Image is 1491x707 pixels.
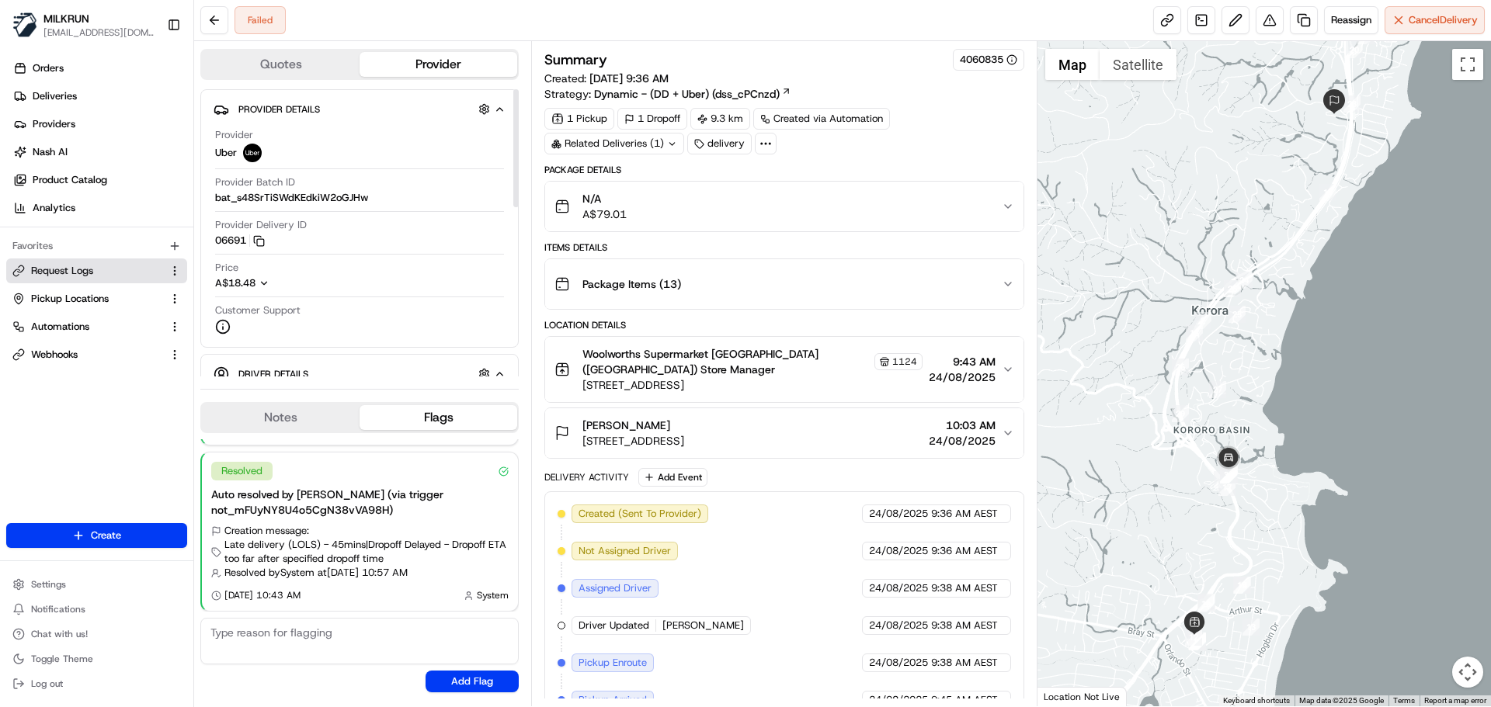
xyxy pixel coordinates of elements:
a: 💻API Documentation [125,341,255,369]
div: Location Details [544,319,1024,331]
span: Provider Delivery ID [215,218,307,232]
div: 26 [1172,359,1189,376]
span: Created: [544,71,669,86]
span: Pickup Enroute [579,656,647,670]
div: 16 [1197,595,1215,612]
span: 1124 [892,355,917,368]
span: Pickup Arrived [579,693,647,707]
span: • [129,241,134,253]
span: Creation message: [224,524,309,538]
button: Quotes [202,52,360,77]
span: Cancel Delivery [1409,13,1478,27]
span: Provider [215,128,253,142]
a: Webhooks [12,348,162,362]
a: Orders [6,56,193,81]
button: Driver Details [214,361,506,386]
div: 27 [1209,381,1226,398]
div: Related Deliveries (1) [544,133,684,154]
span: 24/08/2025 [929,433,996,449]
span: MILKRUN [43,11,89,26]
img: MILKRUN [12,12,37,37]
span: [DATE] 9:36 AM [589,71,669,85]
button: See all [241,199,283,217]
button: Start new chat [264,153,283,172]
span: Automations [31,320,89,334]
div: 1 Dropoff [617,108,687,130]
img: Balvinder Singh Punie [16,268,40,293]
button: Provider [360,52,517,77]
button: Notifications [6,598,187,620]
button: Log out [6,673,187,695]
span: 9:43 AM [929,354,996,369]
span: Uber [215,146,237,160]
button: Package Items (13) [545,259,1023,309]
span: 10:03 AM [929,418,996,433]
span: Deliveries [33,89,77,103]
div: 15 [1233,577,1250,594]
span: Not Assigned Driver [579,544,671,558]
span: Woolworths Supermarket [GEOGRAPHIC_DATA] ([GEOGRAPHIC_DATA]) Store Manager [582,346,871,377]
div: Delivery Activity [544,471,629,483]
div: Resolved [211,462,273,480]
span: 24/08/2025 [869,581,928,595]
button: Show street map [1045,49,1100,80]
span: 24/08/2025 [929,369,996,385]
button: Reassign [1324,6,1378,34]
a: Nash AI [6,140,193,165]
div: 12 [1185,629,1202,646]
span: Notifications [31,603,85,615]
span: [STREET_ADDRESS] [582,433,684,449]
span: [PERSON_NAME] [48,282,126,295]
span: Customer Support [215,303,301,317]
div: Strategy: [544,86,791,102]
span: Request Logs [31,264,93,278]
a: Dynamic - (DD + Uber) (dss_cPCnzd) [594,86,791,102]
button: Webhooks [6,342,187,367]
button: N/AA$79.01 [545,182,1023,231]
div: Auto resolved by [PERSON_NAME] (via trigger not_mFUyNY8U4o5CgN38vVA98H) [211,487,509,518]
div: 33 [1220,466,1237,483]
div: 9.3 km [690,108,750,130]
div: Created via Automation [753,108,890,130]
span: API Documentation [147,347,249,362]
div: Package Details [544,164,1024,176]
div: Favorites [6,234,187,258]
span: N/A [582,191,627,206]
a: Powered byPylon [109,384,188,397]
button: Toggle Theme [6,648,187,670]
button: Toggle fullscreen view [1452,49,1483,80]
button: Add Event [638,468,707,487]
span: [EMAIL_ADDRESS][DOMAIN_NAME] [43,26,155,39]
div: 14 [1234,577,1251,594]
button: Flags [360,405,517,430]
div: 30 [1221,466,1238,483]
div: 29 [1172,405,1189,422]
span: A$79.01 [582,206,627,222]
span: 9:36 AM AEST [931,507,998,521]
input: Clear [40,100,256,116]
div: 💻 [131,348,144,361]
div: delivery [687,133,752,154]
span: Map data ©2025 Google [1299,696,1384,705]
span: • [129,282,134,295]
a: Providers [6,112,193,137]
div: 13 [1242,619,1260,636]
div: Location Not Live [1037,687,1127,706]
div: 21 [1357,27,1375,44]
span: Analytics [33,201,75,215]
div: 18 [1186,324,1203,341]
a: Open this area in Google Maps (opens a new window) [1041,686,1093,706]
span: Provider Details [238,103,320,116]
span: Log out [31,678,63,690]
div: 25 [1229,306,1246,323]
span: Knowledge Base [31,347,119,362]
span: [STREET_ADDRESS] [582,377,922,393]
button: Woolworths Supermarket [GEOGRAPHIC_DATA] ([GEOGRAPHIC_DATA]) Store Manager1124[STREET_ADDRESS]9:4... [545,337,1023,402]
span: Settings [31,578,66,591]
span: 9:36 AM AEST [931,544,998,558]
span: bat_s48SrTiSWdKEdkiW2oGJHw [215,191,368,205]
span: 9:38 AM AEST [931,656,998,670]
span: [PERSON_NAME] [48,241,126,253]
div: 24 [1236,272,1253,289]
span: Reassign [1331,13,1371,27]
